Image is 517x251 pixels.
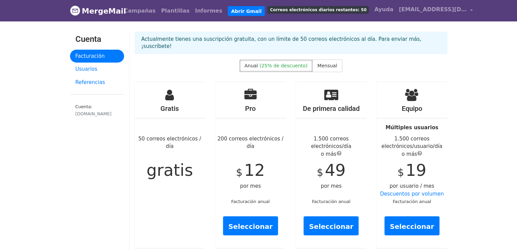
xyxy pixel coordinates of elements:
font: gratis [147,161,193,180]
iframe: Chat Widget [483,218,517,251]
font: [EMAIL_ADDRESS][DOMAIN_NAME] [399,6,505,13]
font: Múltiples usuarios [385,124,438,131]
font: Cuenta: [75,104,92,109]
font: Correos electrónicos diarios restantes: 50 [270,7,366,12]
font: Gratis [160,104,179,113]
font: Usuarios [75,66,98,72]
div: Widget de chat [483,218,517,251]
a: Plantillas [158,4,192,18]
font: $ [397,166,404,178]
font: Cuenta [75,34,101,44]
font: Facturación anual [312,199,350,204]
font: 19 [406,161,426,180]
font: Informes [195,7,222,14]
font: Abrir Gmail [231,8,261,14]
a: Ayuda [372,3,396,16]
font: por mes [240,183,261,189]
font: Actualmente tienes una suscripción gratuita, con un límite de 50 correos electrónicos al día. Par... [141,36,421,49]
font: 12 [244,161,265,180]
font: $ [236,166,242,178]
font: $ [317,166,323,178]
a: [EMAIL_ADDRESS][DOMAIN_NAME] [396,3,476,19]
font: Mensual [317,63,337,68]
font: Campañas [124,7,156,14]
img: Logotipo de MergeMail [70,5,80,16]
a: Facturación [70,50,124,63]
font: 50 correos electrónicos / día [138,136,201,150]
a: Campañas [121,4,158,18]
a: Correos electrónicos diarios restantes: 50 [265,3,372,16]
a: Informes [192,4,225,18]
font: 1.500 correos electrónicos/día [311,136,351,150]
font: Facturación anual [231,199,270,204]
font: o más [401,151,417,157]
font: Pro [245,104,256,113]
font: por usuario / mes [390,183,434,189]
font: 49 [325,161,346,180]
font: Facturación [75,53,105,59]
a: MergeMail [70,4,116,18]
font: 1.500 correos electrónicos/usuario/día [381,136,442,150]
font: 200 correos electrónicos / día [218,136,283,150]
font: (25% de descuento) [259,63,307,68]
font: Plantillas [161,7,190,14]
a: Referencias [70,76,124,89]
a: Descuentos por volumen [380,191,444,197]
font: De primera calidad [303,104,360,113]
font: Ayuda [374,6,393,13]
font: Facturación anual [393,199,431,204]
font: o más [321,151,337,157]
a: Abrir Gmail [228,6,265,16]
a: Seleccionar [223,216,278,235]
font: Seleccionar [309,222,353,231]
font: Equipo [402,104,422,113]
a: Seleccionar [384,216,440,235]
font: Seleccionar [390,222,434,231]
a: Seleccionar [304,216,359,235]
font: Referencias [75,79,105,85]
font: MergeMail [82,7,126,15]
font: Anual [244,63,258,68]
a: Usuarios [70,63,124,76]
font: por mes [321,183,342,189]
font: [DOMAIN_NAME] [75,111,112,116]
font: Seleccionar [228,222,273,231]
